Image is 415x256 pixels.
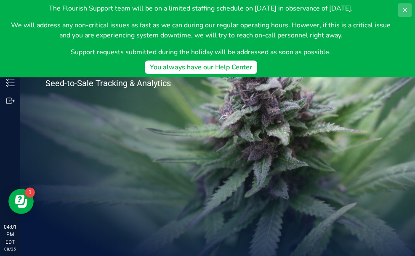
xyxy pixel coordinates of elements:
[4,223,16,246] p: 04:01 PM EDT
[7,3,395,13] p: The Flourish Support team will be on a limited staffing schedule on [DATE] in observance of [DATE].
[8,189,34,214] iframe: Resource center
[4,246,16,252] p: 08/25
[7,20,395,40] p: We will address any non-critical issues as fast as we can during our regular operating hours. How...
[25,187,35,198] iframe: Resource center unread badge
[7,47,395,57] p: Support requests submitted during the holiday will be addressed as soon as possible.
[45,79,205,87] p: Seed-to-Sale Tracking & Analytics
[6,97,15,105] inline-svg: Outbound
[6,79,15,87] inline-svg: Inventory
[150,62,252,72] div: You always have our Help Center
